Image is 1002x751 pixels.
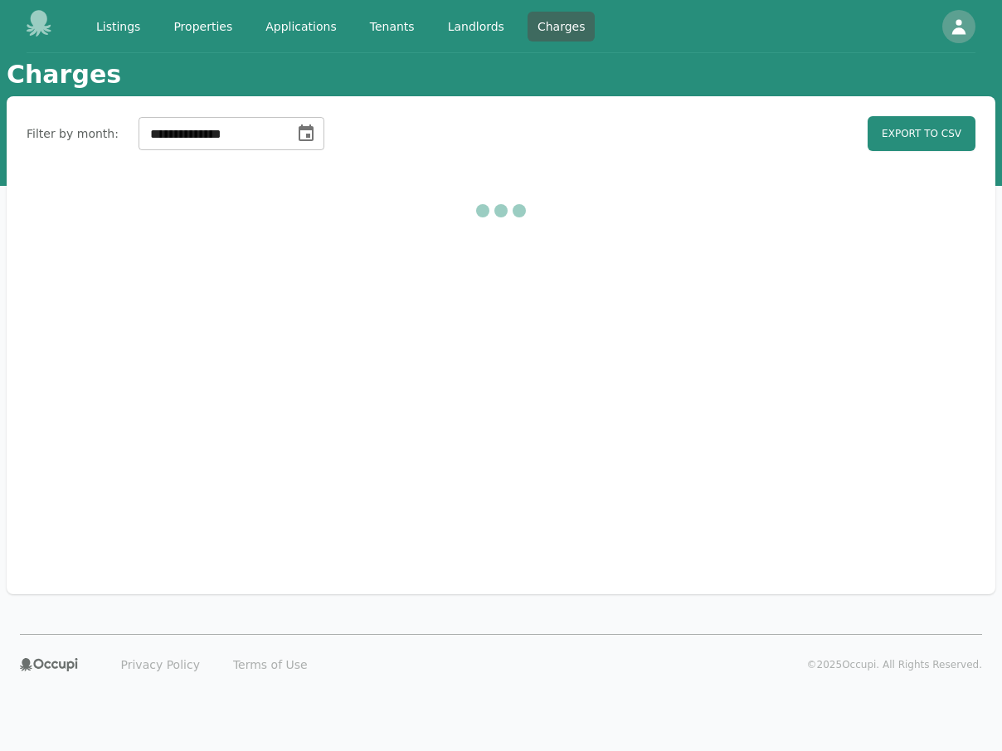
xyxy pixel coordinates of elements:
[289,117,323,150] button: Choose date, selected date is Sep 1, 2025
[223,651,318,678] a: Terms of Use
[807,658,982,671] p: © 2025 Occupi. All Rights Reserved.
[438,12,514,41] a: Landlords
[360,12,425,41] a: Tenants
[27,125,119,142] label: Filter by month:
[255,12,347,41] a: Applications
[163,12,242,41] a: Properties
[868,116,975,151] a: Export to CSV
[528,12,596,41] a: Charges
[86,12,150,41] a: Listings
[7,60,121,90] h1: Charges
[111,651,210,678] a: Privacy Policy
